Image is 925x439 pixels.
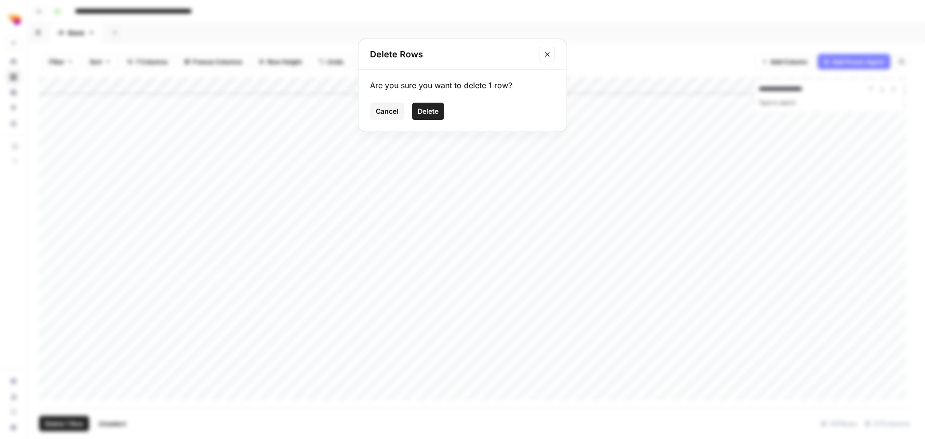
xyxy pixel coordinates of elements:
h2: Delete Rows [370,48,534,61]
span: Delete [418,106,438,116]
button: Delete [412,103,444,120]
button: Close modal [540,47,555,62]
span: Cancel [376,106,398,116]
div: Are you sure you want to delete 1 row? [370,80,555,91]
button: Cancel [370,103,404,120]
